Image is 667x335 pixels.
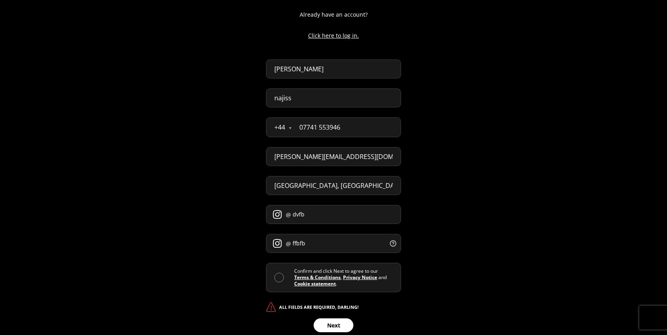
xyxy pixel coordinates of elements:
p: Already have an account? [258,10,409,19]
div: Confirm and click Next to agree to our , and . [294,268,393,287]
p: All fields are required, darling! [279,304,359,311]
span: @ [286,239,291,248]
input: Phone [291,118,401,137]
a: Terms & Conditions [294,274,341,281]
a: Click here to log in. [258,31,409,40]
span: @ [286,211,291,219]
button: Next [314,318,353,332]
a: Privacy Notice [343,274,377,281]
a: Cookie statement [294,280,336,287]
